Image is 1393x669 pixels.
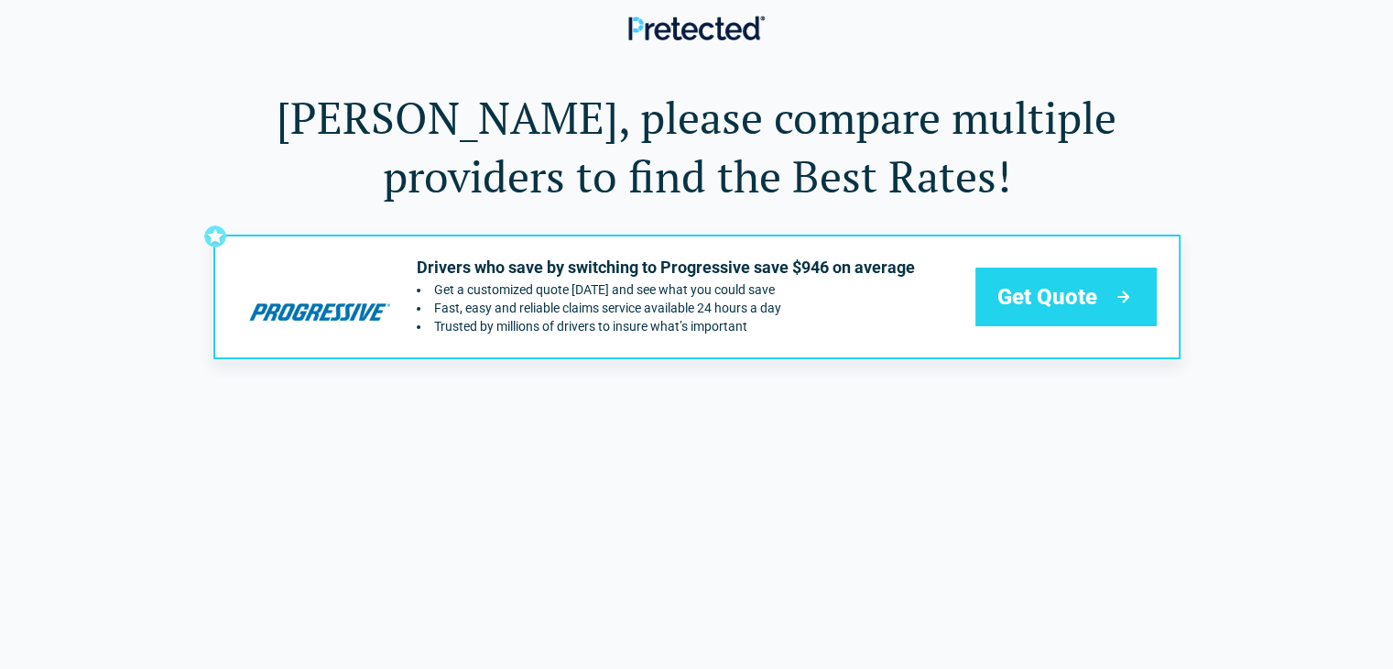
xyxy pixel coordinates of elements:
[213,88,1181,205] h1: [PERSON_NAME], please compare multiple providers to find the Best Rates!
[417,319,915,334] li: Trusted by millions of drivers to insure what’s important
[213,235,1181,359] a: progressive's logoDrivers who save by switching to Progressive save $946 on averageGet a customiz...
[997,282,1097,312] span: Get Quote
[417,282,915,297] li: Get a customized quote today and see what you could save
[417,257,915,279] p: Drivers who save by switching to Progressive save $946 on average
[237,257,402,336] img: progressive's logo
[417,301,915,315] li: Fast, easy and reliable claims service available 24 hours a day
